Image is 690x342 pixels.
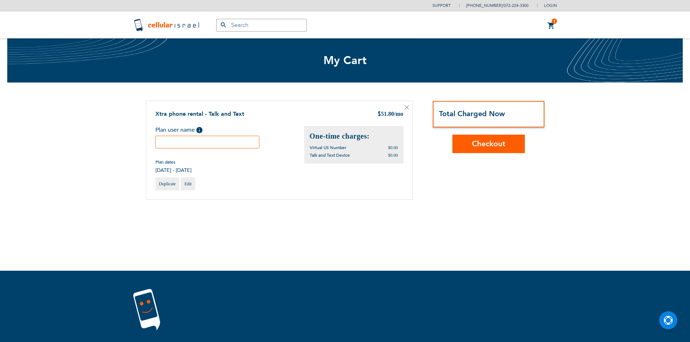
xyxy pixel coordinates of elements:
a: Edit [181,177,195,190]
a: [PHONE_NUMBER] [466,3,502,8]
span: Talk and Text Device [310,152,350,158]
span: Duplicate [159,181,176,186]
span: $ [377,110,381,119]
button: Checkout [452,135,525,153]
span: [DATE] - [DATE] [155,167,192,174]
span: Plan user name [155,126,195,134]
a: Duplicate [155,177,180,190]
a: 1 [547,21,555,30]
input: Search [216,19,307,31]
span: $0.00 [388,153,398,158]
span: /mo [394,111,403,117]
span: Edit [184,181,192,186]
h2: One-time charges: [310,131,398,141]
span: Help [196,127,202,133]
a: Xtra phone rental - Talk and Text [155,110,244,118]
a: Support [432,3,451,8]
span: Login [544,3,557,8]
span: Virtual US Number [310,145,346,151]
img: Cellular Israel [133,18,202,32]
strong: Total Charged Now [439,109,505,119]
span: Plan dates [155,159,192,165]
span: Checkout [472,139,505,149]
a: 072-224-3300 [504,3,528,8]
span: My Cart [323,53,367,68]
li: / [459,0,528,11]
span: $0.00 [388,145,398,150]
div: 51.80 [377,110,403,119]
span: 1 [553,18,556,24]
